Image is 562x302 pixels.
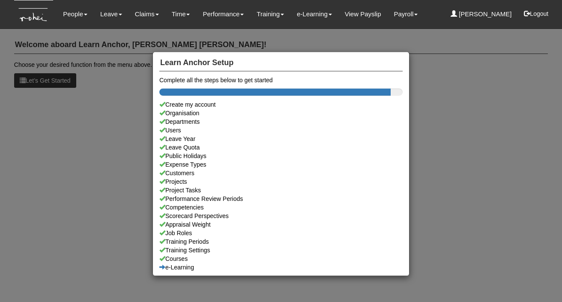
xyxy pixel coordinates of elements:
[159,143,403,152] a: Leave Quota
[159,263,403,272] a: e-Learning
[159,194,403,203] a: Performance Review Periods
[159,160,403,169] a: Expense Types
[159,76,403,84] div: Complete all the steps below to get started
[159,177,403,186] a: Projects
[159,152,403,160] a: Public Holidays
[159,135,403,143] a: Leave Year
[159,246,403,254] a: Training Settings
[159,220,403,229] a: Appraisal Weight
[159,186,403,194] a: Project Tasks
[159,237,403,246] a: Training Periods
[159,117,403,126] a: Departments
[159,254,403,263] a: Courses
[159,54,403,72] h4: Learn Anchor Setup
[526,268,553,293] iframe: chat widget
[159,100,403,109] div: Create my account
[159,109,403,117] a: Organisation
[159,229,403,237] a: Job Roles
[159,169,403,177] a: Customers
[159,203,403,212] a: Competencies
[159,212,403,220] a: Scorecard Perspectives
[159,126,403,135] a: Users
